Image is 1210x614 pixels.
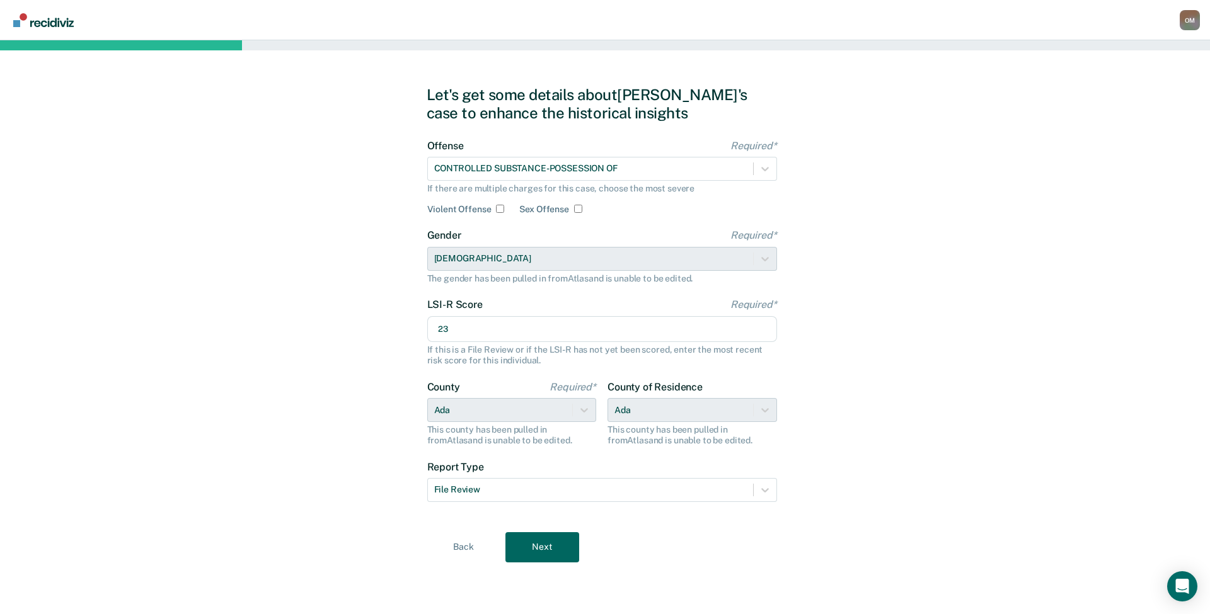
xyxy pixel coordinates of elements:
[608,381,777,393] label: County of Residence
[730,298,777,310] span: Required*
[730,229,777,241] span: Required*
[519,204,568,215] label: Sex Offense
[427,229,777,241] label: Gender
[427,381,597,393] label: County
[427,86,784,122] div: Let's get some details about [PERSON_NAME]'s case to enhance the historical insights
[427,183,777,194] div: If there are multiple charges for this case, choose the most severe
[427,204,492,215] label: Violent Offense
[427,532,500,562] button: Back
[1180,10,1200,30] div: O M
[427,424,597,446] div: This county has been pulled in from Atlas and is unable to be edited.
[427,273,777,284] div: The gender has been pulled in from Atlas and is unable to be edited.
[1167,571,1197,601] div: Open Intercom Messenger
[427,461,777,473] label: Report Type
[550,381,596,393] span: Required*
[13,13,74,27] img: Recidiviz
[427,344,777,366] div: If this is a File Review or if the LSI-R has not yet been scored, enter the most recent risk scor...
[427,298,777,310] label: LSI-R Score
[505,532,579,562] button: Next
[608,424,777,446] div: This county has been pulled in from Atlas and is unable to be edited.
[427,140,777,152] label: Offense
[1180,10,1200,30] button: Profile dropdown button
[730,140,777,152] span: Required*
